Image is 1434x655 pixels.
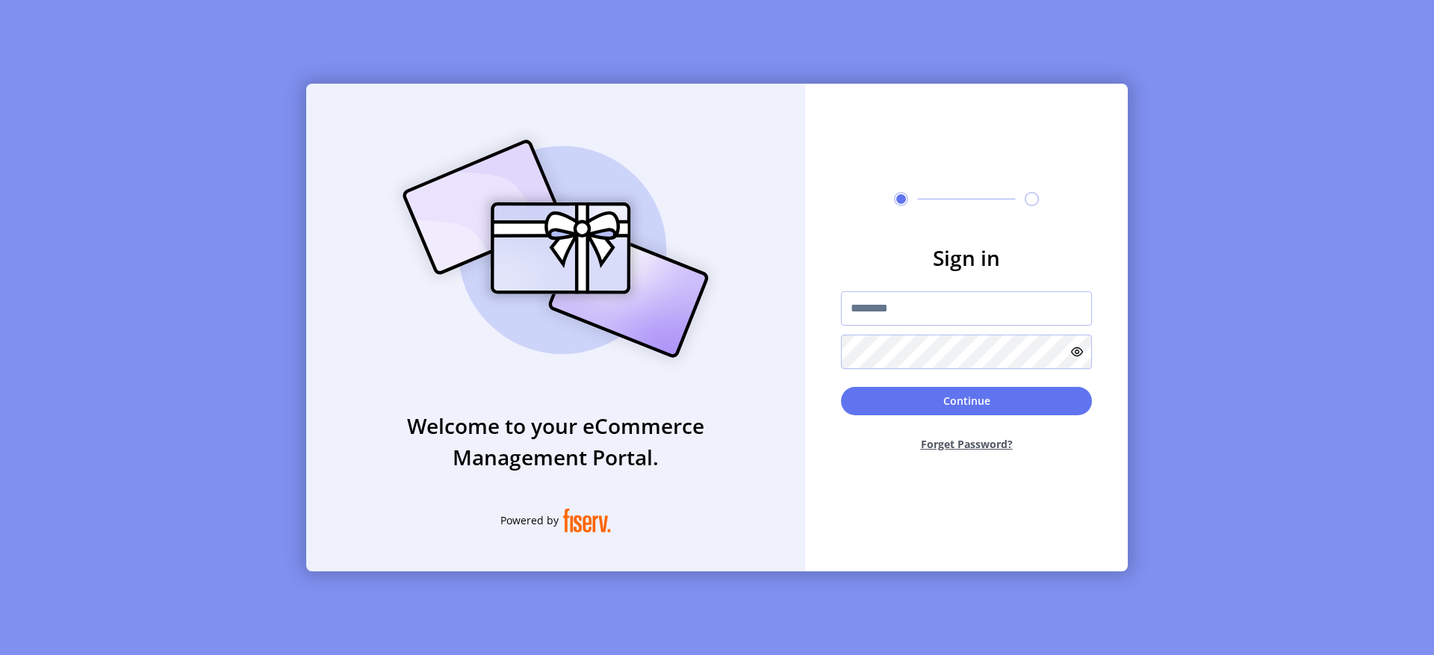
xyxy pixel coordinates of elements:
[380,123,731,374] img: card_Illustration.svg
[841,387,1092,415] button: Continue
[306,410,805,473] h3: Welcome to your eCommerce Management Portal.
[500,512,559,528] span: Powered by
[841,424,1092,464] button: Forget Password?
[841,242,1092,273] h3: Sign in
